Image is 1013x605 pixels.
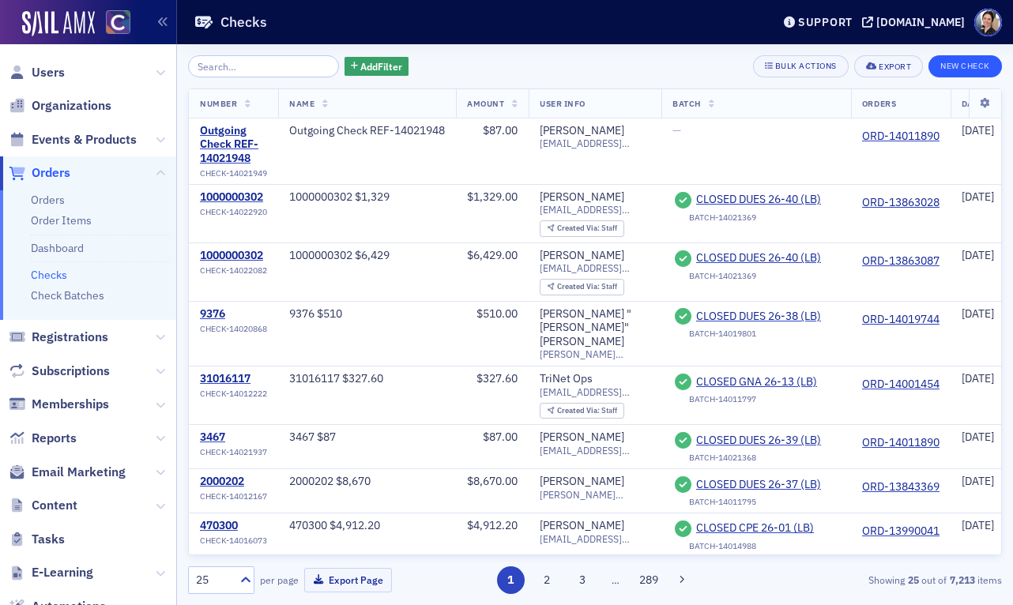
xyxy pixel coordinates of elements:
a: View Homepage [95,10,130,37]
div: BATCH-14011797 [689,394,756,404]
a: [PERSON_NAME] [540,249,624,263]
span: CHECK-14021937 [200,447,267,457]
span: … [604,573,627,587]
span: User Info [540,98,586,109]
div: Created Via: Staff [540,279,624,295]
div: Staff [557,224,617,233]
a: 1000000302 [200,190,267,205]
span: — [672,123,681,137]
div: BATCH-14011795 [689,497,756,507]
div: 1000000302 $6,429 [289,249,445,263]
div: Created Via: Staff [540,403,624,419]
div: 25 [196,572,231,588]
a: Users [9,64,65,81]
a: ORD-14011890 [862,436,940,450]
a: [PERSON_NAME] "[PERSON_NAME]" [PERSON_NAME] [540,307,650,349]
span: Name [289,98,314,109]
a: Checks [31,268,67,282]
a: ORD-14011890 [862,130,940,144]
strong: 7,213 [947,573,977,587]
span: Created Via : [557,223,601,233]
button: 1 [497,566,525,594]
a: [PERSON_NAME] [540,124,624,138]
span: Organizations [32,97,111,115]
a: ORD-13843369 [862,480,940,494]
img: SailAMX [22,11,95,36]
div: Created Via: Staff [540,220,624,237]
h1: Checks [220,13,267,32]
button: Bulk Actions [753,55,849,77]
span: Batch [672,98,702,109]
a: CLOSED CPE 26-01 (LB) [696,521,840,535]
div: Staff [557,283,617,291]
span: Created Via : [557,281,601,291]
span: [EMAIL_ADDRESS][DOMAIN_NAME] [540,137,650,149]
div: 3467 [200,430,267,445]
span: Content [32,497,77,514]
label: per page [260,573,299,587]
div: BATCH-14021369 [689,212,756,223]
div: 3467 $87 [289,430,445,445]
span: E-Learning [32,564,93,581]
a: ORD-13990041 [862,524,940,539]
div: Outgoing Check REF-14021948 [200,124,267,166]
div: Showing out of items [742,573,1002,587]
button: New Check [928,55,1002,77]
span: Events & Products [32,131,137,148]
span: Users [32,64,65,81]
a: 9376 [200,307,267,321]
span: [PERSON_NAME][EMAIL_ADDRESS][DOMAIN_NAME] [540,348,650,360]
a: CLOSED GNA 26-13 (LB) [696,375,840,389]
a: Tasks [9,531,65,548]
span: CLOSED DUES 26-40 (LB) [696,251,840,265]
div: BATCH-14021368 [689,453,756,463]
a: ORD-13863028 [862,196,940,210]
a: New Check [928,58,1002,72]
button: Export [854,55,923,77]
a: Subscriptions [9,363,110,380]
span: [DATE] [962,306,994,321]
a: Reports [9,430,77,447]
a: E-Learning [9,564,93,581]
span: Registrations [32,329,108,346]
span: [DATE] [962,123,994,137]
button: [DOMAIN_NAME] [862,17,970,28]
a: ORD-14019744 [862,313,940,327]
button: Export Page [304,568,392,592]
span: CHECK-14020868 [200,324,267,334]
a: [PERSON_NAME] [540,430,624,445]
a: CLOSED DUES 26-37 (LB) [696,478,840,492]
span: [DATE] [962,474,994,488]
div: 1000000302 $1,329 [289,190,445,205]
a: ORD-14001454 [862,378,940,392]
span: CHECK-14022920 [200,207,267,217]
span: [EMAIL_ADDRESS][DOMAIN_NAME] [540,386,650,398]
div: [DOMAIN_NAME] [876,15,965,29]
div: 2000202 [200,475,267,489]
a: Organizations [9,97,111,115]
span: Subscriptions [32,363,110,380]
span: Profile [974,9,1002,36]
span: Add Filter [360,59,402,73]
a: Dashboard [31,241,84,255]
span: [EMAIL_ADDRESS][DOMAIN_NAME] [540,533,650,545]
a: 1000000302 [200,249,267,263]
span: Date [962,98,983,109]
div: [PERSON_NAME] [540,475,624,489]
a: CLOSED DUES 26-39 (LB) [696,434,840,448]
span: [DATE] [962,190,994,204]
span: $510.00 [476,306,518,321]
div: Outgoing Check REF-14021948 [289,124,445,138]
a: Content [9,497,77,514]
a: Orders [31,193,65,207]
div: [PERSON_NAME] [540,519,624,533]
a: [PERSON_NAME] [540,190,624,205]
button: AddFilter [345,57,409,77]
span: [EMAIL_ADDRESS][DOMAIN_NAME] [540,204,650,216]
